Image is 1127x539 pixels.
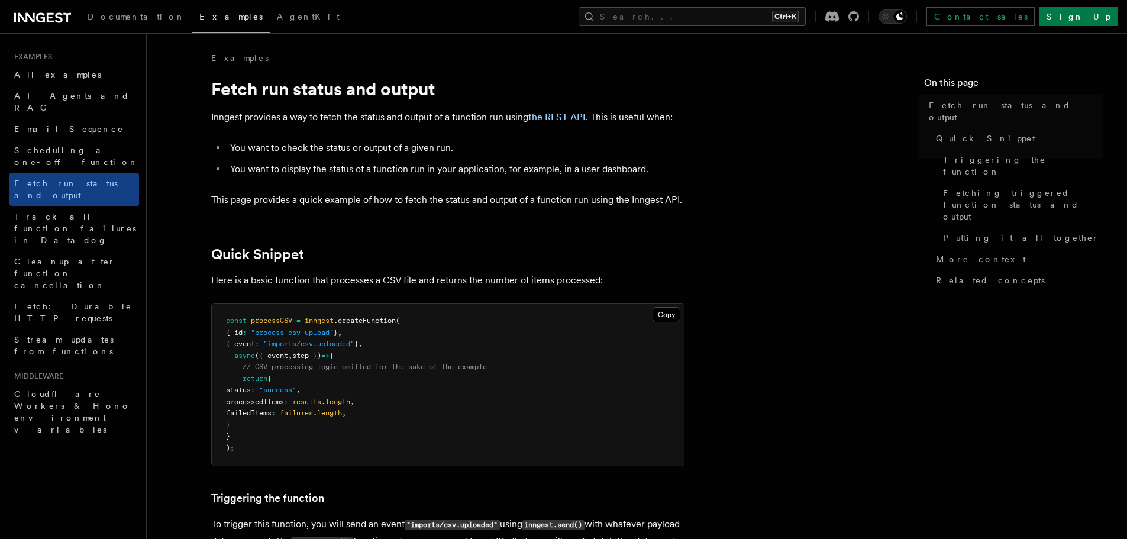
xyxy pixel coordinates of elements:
[929,99,1103,123] span: Fetch run status and output
[1039,7,1118,26] a: Sign Up
[226,398,284,406] span: processedItems
[334,317,396,325] span: .createFunction
[879,9,907,24] button: Toggle dark mode
[313,409,317,417] span: .
[288,351,292,360] span: ,
[211,78,684,99] h1: Fetch run status and output
[280,409,313,417] span: failures
[9,140,139,173] a: Scheduling a one-off function
[211,52,269,64] a: Examples
[296,386,301,394] span: ,
[936,275,1045,286] span: Related concepts
[226,444,234,452] span: );
[226,340,255,348] span: { event
[522,520,585,530] code: inngest.send()
[321,351,330,360] span: =>
[9,85,139,118] a: AI Agents and RAG
[226,421,230,429] span: }
[251,386,255,394] span: :
[259,386,296,394] span: "success"
[255,340,259,348] span: :
[14,124,124,134] span: Email Sequence
[14,212,136,245] span: Track all function failures in Datadog
[277,12,340,21] span: AgentKit
[14,335,114,356] span: Stream updates from functions
[396,317,400,325] span: (
[931,128,1103,149] a: Quick Snippet
[772,11,799,22] kbd: Ctrl+K
[342,409,346,417] span: ,
[943,154,1103,177] span: Triggering the function
[88,12,185,21] span: Documentation
[192,4,270,33] a: Examples
[653,307,680,322] button: Copy
[292,351,321,360] span: step })
[14,70,101,79] span: All examples
[938,182,1103,227] a: Fetching triggered function status and output
[199,12,263,21] span: Examples
[9,52,52,62] span: Examples
[305,317,334,325] span: inngest
[211,109,684,125] p: Inngest provides a way to fetch the status and output of a function run using . This is useful when:
[943,232,1099,244] span: Putting it all together
[243,363,487,371] span: // CSV processing logic omitted for the sake of the example
[321,398,325,406] span: .
[14,91,130,112] span: AI Agents and RAG
[243,328,247,337] span: :
[9,118,139,140] a: Email Sequence
[14,389,131,434] span: Cloudflare Workers & Hono environment variables
[234,351,255,360] span: async
[270,4,347,32] a: AgentKit
[211,246,304,263] a: Quick Snippet
[334,328,338,337] span: }
[263,340,354,348] span: "imports/csv.uploaded"
[528,111,586,122] a: the REST API
[211,192,684,208] p: This page provides a quick example of how to fetch the status and output of a function run using ...
[226,328,243,337] span: { id
[938,149,1103,182] a: Triggering the function
[226,317,247,325] span: const
[211,272,684,289] p: Here is a basic function that processes a CSV file and returns the number of items processed:
[350,398,354,406] span: ,
[338,328,342,337] span: ,
[931,248,1103,270] a: More context
[330,351,334,360] span: {
[227,161,684,177] li: You want to display the status of a function run in your application, for example, in a user dash...
[924,76,1103,95] h4: On this page
[251,328,334,337] span: "process-csv-upload"
[325,398,350,406] span: length
[943,187,1103,222] span: Fetching triggered function status and output
[405,520,500,530] code: "imports/csv.uploaded"
[284,398,288,406] span: :
[936,253,1026,265] span: More context
[226,409,272,417] span: failedItems
[226,386,251,394] span: status
[9,173,139,206] a: Fetch run status and output
[267,375,272,383] span: {
[359,340,363,348] span: ,
[227,140,684,156] li: You want to check the status or output of a given run.
[272,409,276,417] span: :
[317,409,342,417] span: length
[9,383,139,440] a: Cloudflare Workers & Hono environment variables
[226,432,230,440] span: }
[354,340,359,348] span: }
[9,251,139,296] a: Cleanup after function cancellation
[924,95,1103,128] a: Fetch run status and output
[80,4,192,32] a: Documentation
[14,179,118,200] span: Fetch run status and output
[14,257,115,290] span: Cleanup after function cancellation
[938,227,1103,248] a: Putting it all together
[296,317,301,325] span: =
[14,146,138,167] span: Scheduling a one-off function
[926,7,1035,26] a: Contact sales
[292,398,321,406] span: results
[14,302,132,323] span: Fetch: Durable HTTP requests
[9,329,139,362] a: Stream updates from functions
[9,64,139,85] a: All examples
[936,133,1035,144] span: Quick Snippet
[9,296,139,329] a: Fetch: Durable HTTP requests
[243,375,267,383] span: return
[9,372,63,381] span: Middleware
[931,270,1103,291] a: Related concepts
